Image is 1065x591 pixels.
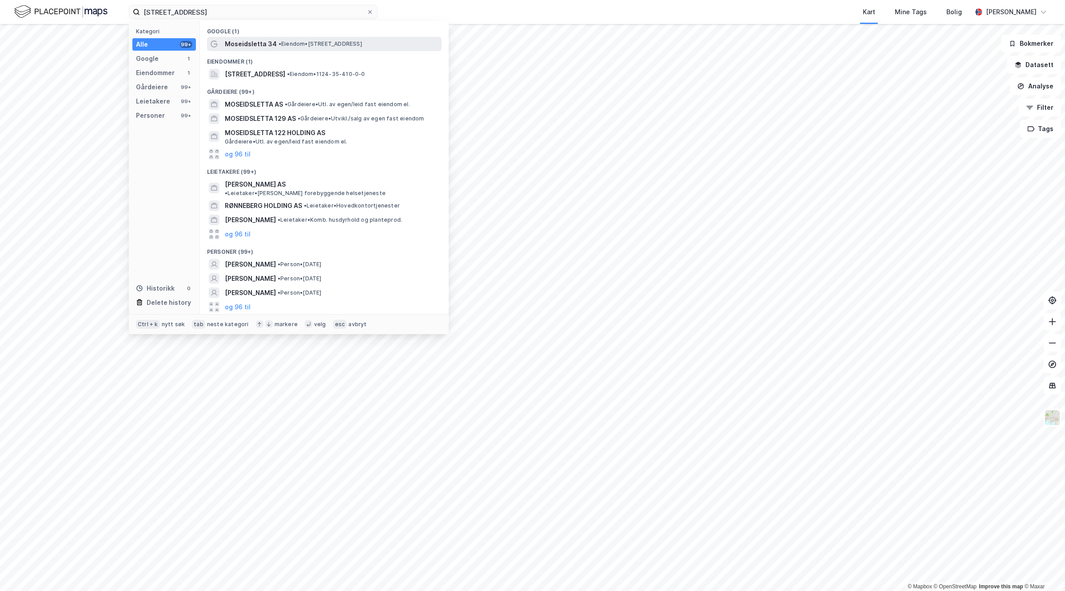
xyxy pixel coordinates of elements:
div: Alle [136,39,148,50]
div: 99+ [180,98,192,105]
span: [STREET_ADDRESS] [225,69,285,80]
span: Moseidsletta 34 [225,39,277,49]
div: avbryt [348,321,367,328]
button: Analyse [1010,77,1061,95]
span: • [298,115,300,122]
button: og 96 til [225,302,251,312]
div: neste kategori [207,321,249,328]
div: markere [275,321,298,328]
span: • [278,289,280,296]
a: OpenStreetMap [934,583,977,590]
div: Bolig [946,7,962,17]
div: Leietakere [136,96,170,107]
span: MOSEIDSLETTA 129 AS [225,113,296,124]
button: og 96 til [225,229,251,240]
span: RØNNEBERG HOLDING AS [225,200,302,211]
div: Delete history [147,297,191,308]
span: • [279,40,281,47]
button: Bokmerker [1001,35,1061,52]
span: Leietaker • Hovedkontortjenester [304,202,400,209]
div: Google [136,53,159,64]
span: • [285,101,287,108]
iframe: Chat Widget [1021,548,1065,591]
button: Tags [1020,120,1061,138]
div: 99+ [180,41,192,48]
div: Leietakere (99+) [200,161,449,177]
div: Gårdeiere (99+) [200,81,449,97]
input: Søk på adresse, matrikkel, gårdeiere, leietakere eller personer [140,5,367,19]
span: • [287,71,290,77]
div: Historikk [136,283,175,294]
div: Kategori [136,28,196,35]
span: [PERSON_NAME] [225,215,276,225]
img: Z [1044,409,1061,426]
div: Eiendommer (1) [200,51,449,67]
span: MOSEIDSLETTA AS [225,99,283,110]
span: Leietaker • [PERSON_NAME] forebyggende helsetjeneste [225,190,386,197]
div: Google (1) [200,21,449,37]
button: og 96 til [225,149,251,160]
span: • [304,202,307,209]
div: Personer (99+) [200,241,449,257]
a: Mapbox [908,583,932,590]
img: logo.f888ab2527a4732fd821a326f86c7f29.svg [14,4,108,20]
button: Datasett [1007,56,1061,74]
div: 99+ [180,84,192,91]
div: Personer [136,110,165,121]
div: Ctrl + k [136,320,160,329]
div: 1 [185,55,192,62]
span: [PERSON_NAME] [225,259,276,270]
span: • [278,275,280,282]
span: Person • [DATE] [278,261,322,268]
div: velg [314,321,326,328]
span: Person • [DATE] [278,275,322,282]
span: MOSEIDSLETTA 122 HOLDING AS [225,128,438,138]
span: • [225,190,227,196]
span: Gårdeiere • Utvikl./salg av egen fast eiendom [298,115,424,122]
a: Improve this map [979,583,1023,590]
span: Person • [DATE] [278,289,322,296]
span: [PERSON_NAME] [225,273,276,284]
div: [PERSON_NAME] [986,7,1037,17]
div: Mine Tags [895,7,927,17]
div: tab [192,320,205,329]
span: • [278,216,280,223]
span: [PERSON_NAME] AS [225,179,286,190]
span: Eiendom • [STREET_ADDRESS] [279,40,362,48]
span: Eiendom • 1124-35-410-0-0 [287,71,365,78]
div: esc [333,320,347,329]
span: Gårdeiere • Utl. av egen/leid fast eiendom el. [285,101,410,108]
button: Filter [1019,99,1061,116]
span: [PERSON_NAME] [225,288,276,298]
span: Leietaker • Komb. husdyrhold og planteprod. [278,216,402,224]
div: 0 [185,285,192,292]
div: 99+ [180,112,192,119]
div: nytt søk [162,321,185,328]
div: Kart [863,7,875,17]
div: Gårdeiere [136,82,168,92]
span: Gårdeiere • Utl. av egen/leid fast eiendom el. [225,138,347,145]
span: • [278,261,280,268]
div: Eiendommer [136,68,175,78]
div: 1 [185,69,192,76]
